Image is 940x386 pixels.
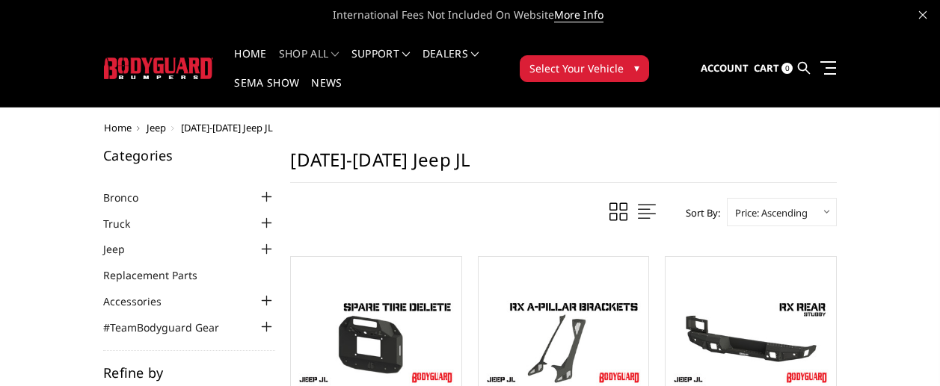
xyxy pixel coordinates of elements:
a: Home [104,121,132,134]
h5: Categories [103,149,275,162]
a: SEMA Show [234,78,299,107]
a: Support [351,49,411,78]
a: Dealers [423,49,479,78]
a: Accessories [103,293,180,309]
button: Select Your Vehicle [520,55,649,82]
a: Account [701,49,749,89]
a: Home [234,49,266,78]
img: BODYGUARD BUMPERS [104,57,214,79]
a: Jeep [103,241,144,257]
a: #TeamBodyguard Gear [103,320,238,335]
a: Cart 0 [754,49,793,89]
a: Jeep [147,121,166,134]
span: [DATE]-[DATE] Jeep JL [181,121,273,134]
h5: Refine by [103,366,275,379]
a: More Info [554,7,603,22]
span: ▾ [634,60,639,75]
h1: [DATE]-[DATE] Jeep JL [290,149,837,183]
span: Cart [754,61,779,75]
a: Bronco [103,190,157,205]
label: Sort By: [678,202,720,224]
span: Select Your Vehicle [529,60,624,76]
span: Account [701,61,749,75]
a: News [311,78,342,107]
a: Truck [103,216,149,231]
a: shop all [279,49,340,78]
span: 0 [781,63,793,74]
a: Replacement Parts [103,267,216,283]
